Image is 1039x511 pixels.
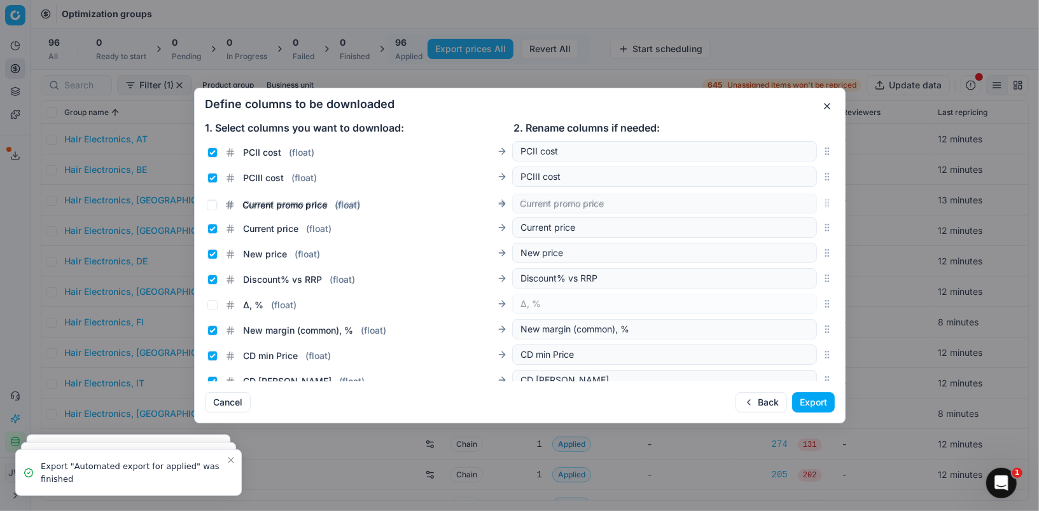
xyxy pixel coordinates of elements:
[339,375,365,388] span: ( float )
[205,99,835,110] h2: Define columns to be downloaded
[243,248,287,261] span: New price
[243,273,322,286] span: Discount% vs RRP
[243,299,263,311] span: Δ, %
[243,198,328,210] span: Current promo price
[736,392,787,412] button: Back
[243,146,281,159] span: PCII cost
[205,392,251,412] button: Cancel
[305,350,331,362] span: ( float )
[986,468,1017,498] iframe: Intercom live chat
[205,120,513,135] div: 1. Select columns you want to download:
[271,299,296,311] span: ( float )
[243,375,331,388] span: CD [PERSON_NAME]
[243,350,298,362] span: CD min Price
[291,172,317,184] span: ( float )
[361,324,386,337] span: ( float )
[513,120,822,135] div: 2. Rename columns if needed:
[792,392,835,412] button: Export
[243,222,298,235] span: Current price
[243,172,284,184] span: PCIII cost
[335,198,361,210] span: ( float )
[295,248,320,261] span: ( float )
[243,324,353,337] span: New margin (common), %
[1012,468,1022,478] span: 1
[330,273,355,286] span: ( float )
[306,222,331,235] span: ( float )
[289,146,314,159] span: ( float )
